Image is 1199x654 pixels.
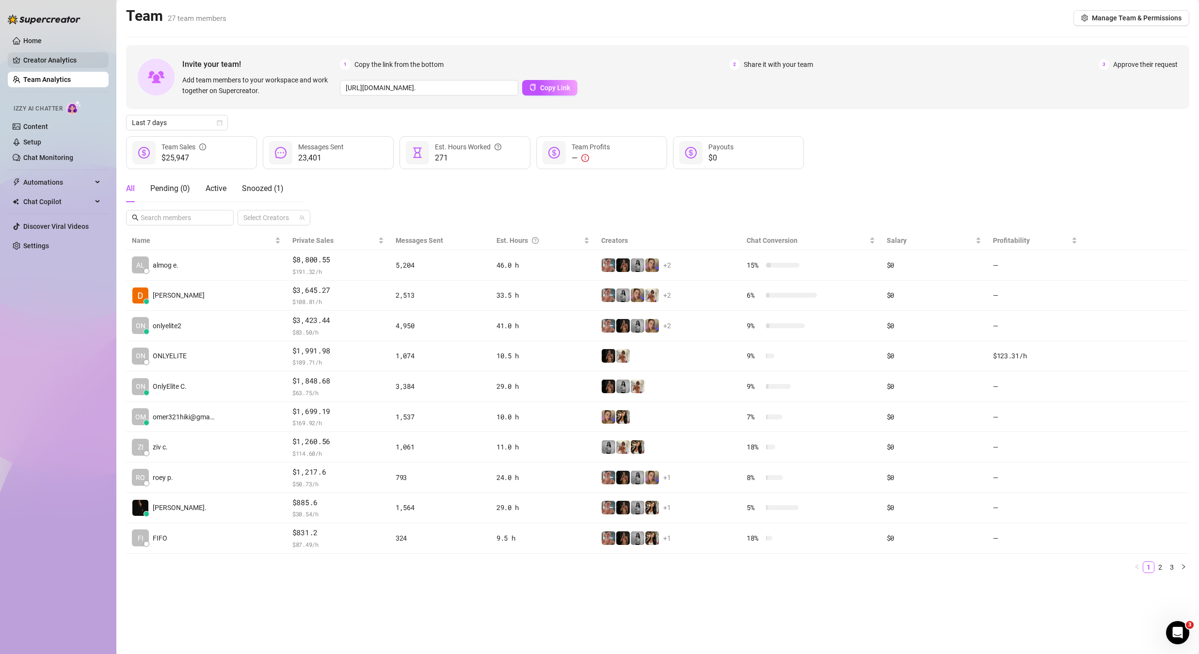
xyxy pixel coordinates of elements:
[153,412,214,422] span: omer321hiki@gma…
[548,147,560,159] span: dollar-circle
[132,235,273,246] span: Name
[1099,59,1109,70] span: 3
[663,533,671,543] span: + 1
[182,58,340,70] span: Invite your team!
[153,472,173,483] span: roey p.
[292,418,384,428] span: $ 169.92 /h
[993,237,1030,244] span: Profitability
[14,104,63,113] span: Izzy AI Chatter
[292,466,384,478] span: $1,217.6
[987,523,1083,554] td: —
[242,184,284,193] span: Snoozed ( 1 )
[292,285,384,296] span: $3,645.27
[616,319,630,333] img: the_bohema
[685,147,697,159] span: dollar-circle
[496,442,590,452] div: 11.0 h
[396,502,485,513] div: 1,564
[292,436,384,447] span: $1,260.56
[987,371,1083,402] td: —
[354,59,444,70] span: Copy the link from the bottom
[663,502,671,513] span: + 1
[396,320,485,331] div: 4,950
[602,319,615,333] img: Yarden
[136,351,145,361] span: ON
[23,194,92,209] span: Chat Copilot
[182,75,336,96] span: Add team members to your workspace and work together on Supercreator.
[396,351,485,361] div: 1,074
[23,175,92,190] span: Automations
[412,147,423,159] span: hourglass
[292,388,384,398] span: $ 63.75 /h
[602,440,615,454] img: A
[987,250,1083,281] td: —
[292,237,334,244] span: Private Sales
[987,281,1083,311] td: —
[993,351,1077,361] div: $123.31 /h
[663,290,671,301] span: + 2
[1131,561,1143,573] li: Previous Page
[631,440,644,454] img: AdelDahan
[1186,621,1194,629] span: 3
[1143,562,1154,573] a: 1
[23,138,41,146] a: Setup
[602,258,615,272] img: Yarden
[1178,561,1189,573] button: right
[631,288,644,302] img: Cherry
[1134,564,1140,570] span: left
[540,84,570,92] span: Copy Link
[1167,562,1177,573] a: 3
[340,59,351,70] span: 1
[496,412,590,422] div: 10.0 h
[602,531,615,545] img: Yarden
[496,260,590,271] div: 46.0 h
[217,120,223,126] span: calendar
[747,260,762,271] span: 15 %
[396,533,485,543] div: 324
[1143,561,1154,573] li: 1
[292,254,384,266] span: $8,800.55
[645,471,659,484] img: Cherry
[747,502,762,513] span: 5 %
[645,501,659,514] img: AdelDahan
[168,14,226,23] span: 27 team members
[616,380,630,393] img: A
[23,154,73,161] a: Chat Monitoring
[987,311,1083,341] td: —
[141,212,220,223] input: Search members
[23,223,89,230] a: Discover Viral Videos
[522,80,577,96] button: Copy Link
[435,152,501,164] span: 271
[161,152,206,164] span: $25,947
[8,15,80,24] img: logo-BBDzfeDw.svg
[602,349,615,363] img: the_bohema
[496,351,590,361] div: 10.5 h
[631,501,644,514] img: A
[987,493,1083,524] td: —
[292,327,384,337] span: $ 83.50 /h
[595,231,741,250] th: Creators
[1131,561,1143,573] button: left
[136,260,144,271] span: AL
[136,472,145,483] span: RO
[153,320,181,331] span: onlyelite2
[663,260,671,271] span: + 2
[529,84,536,91] span: copy
[1178,561,1189,573] li: Next Page
[496,381,590,392] div: 29.0 h
[602,501,615,514] img: Yarden
[126,7,226,25] h2: Team
[23,76,71,83] a: Team Analytics
[631,380,644,393] img: Green
[292,375,384,387] span: $1,848.68
[887,381,981,392] div: $0
[616,471,630,484] img: the_bohema
[887,442,981,452] div: $0
[396,472,485,483] div: 793
[631,258,644,272] img: A
[729,59,740,70] span: 2
[153,290,205,301] span: [PERSON_NAME]
[602,380,615,393] img: the_bohema
[292,527,384,539] span: $831.2
[298,143,344,151] span: Messages Sent
[1113,59,1178,70] span: Approve their request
